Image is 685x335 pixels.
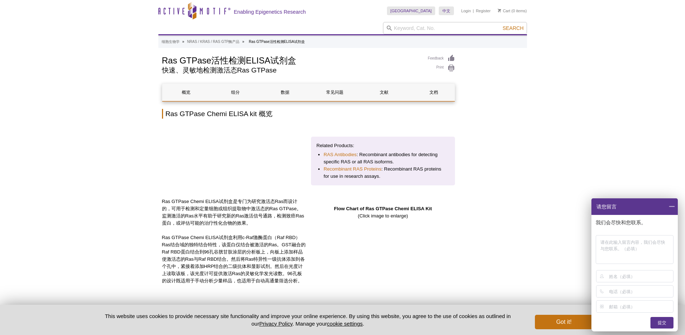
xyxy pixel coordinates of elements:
h2: Ras GTPase Chemi ELISA kit 概览 [162,109,455,119]
p: Ras GTPase Chemi ELISA试剂盒是专门为研究激活态Ras而设计的，可用于检测和定量细胞或组织提取物中激活态的Ras GTPase。监测激活的Ras水平有助于研究新的Ras激活信... [162,198,306,227]
p: This website uses cookies to provide necessary site functionality and improve your online experie... [93,312,523,327]
a: NRAS / KRAS / RAS GTP酶产品 [187,39,240,45]
div: 提交 [650,317,673,329]
a: Privacy Policy [259,321,292,327]
h1: Ras GTPase活性检测ELISA试剂盒 [162,54,421,65]
a: 概览 [162,84,210,101]
input: 邮箱（必填） [609,301,672,312]
a: Login [461,8,471,13]
li: : Recombinant RAS proteins for use in research assays. [324,166,442,180]
a: 细胞生物学 [162,39,180,45]
li: : Recombinant antibodies for detecting specific RAS or all RAS isoforms. [324,151,442,166]
img: Your Cart [498,9,501,12]
input: Keyword, Cat. No. [383,22,527,34]
strong: Flow Chart of Ras GTPase Chemi ELISA Kit [334,206,432,211]
p: Related Products: [316,142,450,149]
span: 请您留言 [596,198,617,215]
input: 电话（必填） [609,286,672,297]
li: » [242,40,244,44]
a: 中文 [439,6,454,15]
a: 数据 [261,84,309,101]
a: 文档 [410,84,458,101]
button: Got it! [535,315,592,329]
p: 我们会尽快和您联系。 [596,219,675,226]
p: Ras GTPase Chemi ELISA试剂盒利用c-Raf激酶蛋白（Raf RBD）Ras结合域的独特结合特性，该蛋白仅结合被激活的Ras。GST融合的Raf RBD蛋白结合到96孔谷胱甘... [162,234,306,285]
a: Recombinant RAS Proteins [324,166,382,173]
a: [GEOGRAPHIC_DATA] [387,6,436,15]
a: 常见问题 [311,84,358,101]
a: 组分 [212,84,259,101]
input: 姓名（必填） [609,270,672,282]
button: Search [500,25,526,31]
a: Register [476,8,491,13]
h2: Enabling Epigenetics Research [234,9,306,15]
li: » [182,40,184,44]
li: Ras GTPase活性检测ELISA试剂盒 [249,40,305,44]
li: (0 items) [498,6,527,15]
a: Feedback [428,54,455,62]
a: Print [428,64,455,72]
li: | [473,6,474,15]
span: Search [503,25,523,31]
button: cookie settings [327,321,362,327]
a: Cart [498,8,510,13]
a: 文献 [360,84,408,101]
p: (Click image to enlarge) [311,205,455,220]
h2: 快速、灵敏地检测激活态Ras GTPase [162,67,421,74]
a: RAS Antibodies [324,151,357,158]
